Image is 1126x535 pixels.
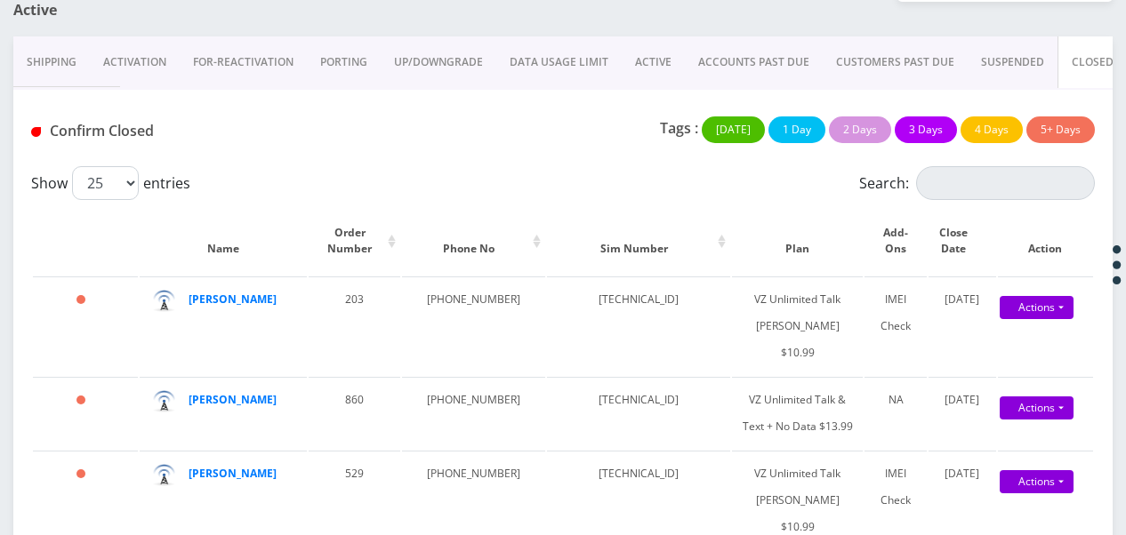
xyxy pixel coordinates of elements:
[309,377,400,449] td: 860
[496,36,622,88] a: DATA USAGE LIMIT
[189,392,277,407] a: [PERSON_NAME]
[309,276,400,375] td: 203
[732,207,863,275] th: Plan
[547,276,730,375] td: [TECHNICAL_ID]
[1000,470,1074,493] a: Actions
[929,377,996,449] td: [DATE]
[1000,296,1074,319] a: Actions
[873,460,918,514] div: IMEI Check
[998,207,1093,275] th: Action
[307,36,381,88] a: PORTING
[31,123,368,140] h1: Confirm Closed
[660,117,698,139] p: Tags :
[961,116,1023,143] button: 4 Days
[702,116,765,143] button: [DATE]
[90,36,180,88] a: Activation
[829,116,891,143] button: 2 Days
[895,116,957,143] button: 3 Days
[140,207,307,275] th: Name
[180,36,307,88] a: FOR-REActivation
[13,2,362,19] h1: Active
[823,36,968,88] a: CUSTOMERS PAST DUE
[72,166,139,200] select: Showentries
[402,377,545,449] td: [PHONE_NUMBER]
[685,36,823,88] a: ACCOUNTS PAST DUE
[732,377,863,449] td: VZ Unlimited Talk & Text + No Data $13.99
[189,466,277,481] a: [PERSON_NAME]
[31,166,190,200] label: Show entries
[916,166,1095,200] input: Search:
[1026,116,1095,143] button: 5+ Days
[859,166,1095,200] label: Search:
[309,207,400,275] th: Order Number: activate to sort column ascending
[865,207,927,275] th: Add-Ons
[547,207,730,275] th: Sim Number: activate to sort column ascending
[13,36,90,88] a: Shipping
[873,286,918,339] div: IMEI Check
[31,127,41,137] img: Closed
[768,116,825,143] button: 1 Day
[547,377,730,449] td: [TECHNICAL_ID]
[929,276,996,375] td: [DATE]
[968,36,1058,88] a: SUSPENDED
[189,291,277,307] a: [PERSON_NAME]
[1000,396,1074,419] a: Actions
[402,207,545,275] th: Phone No: activate to sort column ascending
[732,276,863,375] td: VZ Unlimited Talk [PERSON_NAME] $10.99
[929,207,996,275] th: Close Date: activate to sort column ascending
[381,36,496,88] a: UP/DOWNGRADE
[873,387,918,413] div: NA
[402,276,545,375] td: [PHONE_NUMBER]
[622,36,685,88] a: ACTIVE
